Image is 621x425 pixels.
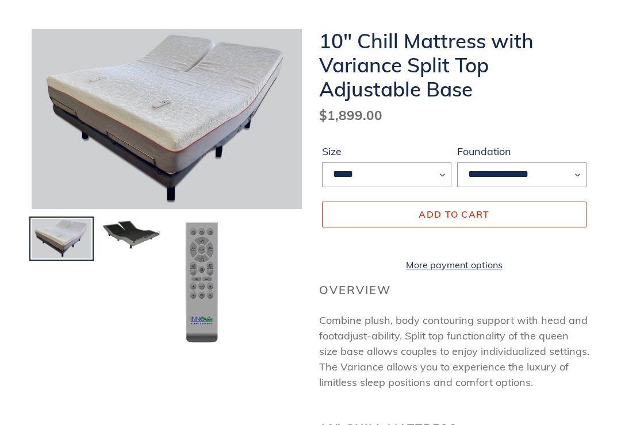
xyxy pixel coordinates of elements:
[319,314,588,342] span: Combine plush, body contouring support with head and foot
[457,144,586,159] label: Foundation
[322,202,586,227] button: Add to cart
[319,283,589,297] h2: Overview
[180,218,224,346] img: Load image into Gallery viewer, 10&quot; Chill Mattress with Variance Split Top Adjustable Base
[319,107,382,123] span: $1,899.00
[322,144,451,159] label: Size
[419,208,489,220] span: Add to cart
[30,218,93,260] img: Load image into Gallery viewer, 10-inch-chill-mattress-with-split-top-variance-adjustable-base
[101,218,163,251] img: Load image into Gallery viewer, 10&quot; Chill Mattress with Variance Split Top Adjustable Base
[319,29,589,101] h1: 10" Chill Mattress with Variance Split Top Adjustable Base
[322,258,586,272] a: More payment options
[319,312,589,390] p: adjust-ability. Split top functionality of the queen size base allows couples to enjoy individual...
